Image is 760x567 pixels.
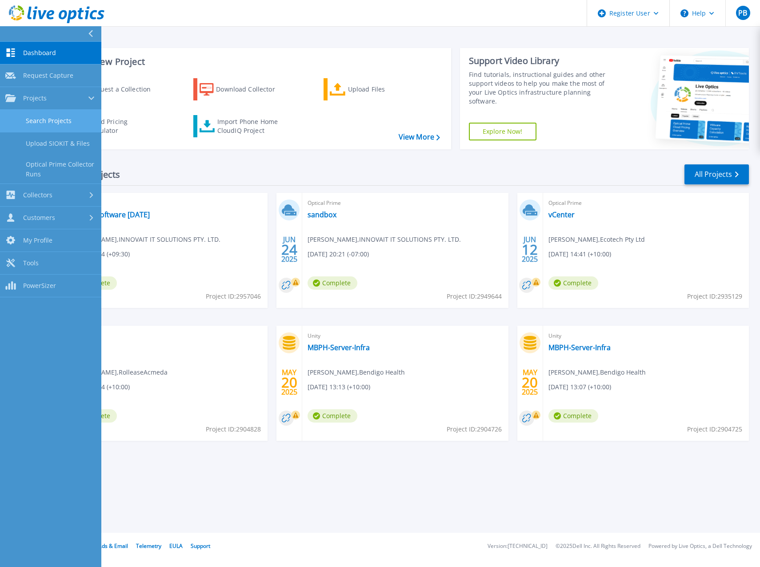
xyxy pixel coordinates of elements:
[23,94,47,102] span: Projects
[23,236,52,244] span: My Profile
[67,331,262,341] span: Optical Prime
[193,78,292,100] a: Download Collector
[206,291,261,301] span: Project ID: 2957046
[206,424,261,434] span: Project ID: 2904828
[191,542,210,550] a: Support
[23,259,39,267] span: Tools
[67,210,150,219] a: Frontier Software [DATE]
[348,80,419,98] div: Upload Files
[281,379,297,386] span: 20
[548,276,598,290] span: Complete
[136,542,161,550] a: Telemetry
[548,198,744,208] span: Optical Prime
[548,367,646,377] span: [PERSON_NAME] , Bendigo Health
[67,367,168,377] span: [PERSON_NAME] , RolleaseAcmeda
[556,543,640,549] li: © 2025 Dell Inc. All Rights Reserved
[521,233,538,266] div: JUN 2025
[63,78,162,100] a: Request a Collection
[548,249,611,259] span: [DATE] 14:41 (+10:00)
[469,123,536,140] a: Explore Now!
[522,246,538,253] span: 12
[447,291,502,301] span: Project ID: 2949644
[488,543,548,549] li: Version: [TECHNICAL_ID]
[23,282,56,290] span: PowerSizer
[548,235,645,244] span: [PERSON_NAME] , Ecotech Pty Ltd
[324,78,423,100] a: Upload Files
[447,424,502,434] span: Project ID: 2904726
[216,80,287,98] div: Download Collector
[548,382,611,392] span: [DATE] 13:07 (+10:00)
[308,198,503,208] span: Optical Prime
[308,409,357,423] span: Complete
[23,72,73,80] span: Request Capture
[522,379,538,386] span: 20
[308,331,503,341] span: Unity
[308,382,370,392] span: [DATE] 13:13 (+10:00)
[308,367,405,377] span: [PERSON_NAME] , Bendigo Health
[548,210,575,219] a: vCenter
[217,117,287,135] div: Import Phone Home CloudIQ Project
[687,291,742,301] span: Project ID: 2935129
[648,543,752,549] li: Powered by Live Optics, a Dell Technology
[548,343,611,352] a: MBPH-Server-Infra
[469,70,615,106] div: Find tutorials, instructional guides and other support videos to help you make the most of your L...
[63,115,162,137] a: Cloud Pricing Calculator
[98,542,128,550] a: Ads & Email
[281,233,298,266] div: JUN 2025
[469,55,615,67] div: Support Video Library
[548,409,598,423] span: Complete
[738,9,747,16] span: PB
[308,249,369,259] span: [DATE] 20:21 (-07:00)
[23,49,56,57] span: Dashboard
[548,331,744,341] span: Unity
[687,424,742,434] span: Project ID: 2904725
[23,214,55,222] span: Customers
[521,366,538,399] div: MAY 2025
[63,57,440,67] h3: Start a New Project
[308,343,370,352] a: MBPH-Server-Infra
[308,210,336,219] a: sandbox
[67,198,262,208] span: Optical Prime
[308,235,461,244] span: [PERSON_NAME] , INNOVAIT IT SOLUTIONS PTY. LTD.
[67,235,220,244] span: [PERSON_NAME] , INNOVAIT IT SOLUTIONS PTY. LTD.
[87,117,158,135] div: Cloud Pricing Calculator
[399,133,440,141] a: View More
[88,80,160,98] div: Request a Collection
[684,164,749,184] a: All Projects
[23,191,52,199] span: Collectors
[281,366,298,399] div: MAY 2025
[281,246,297,253] span: 24
[308,276,357,290] span: Complete
[169,542,183,550] a: EULA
